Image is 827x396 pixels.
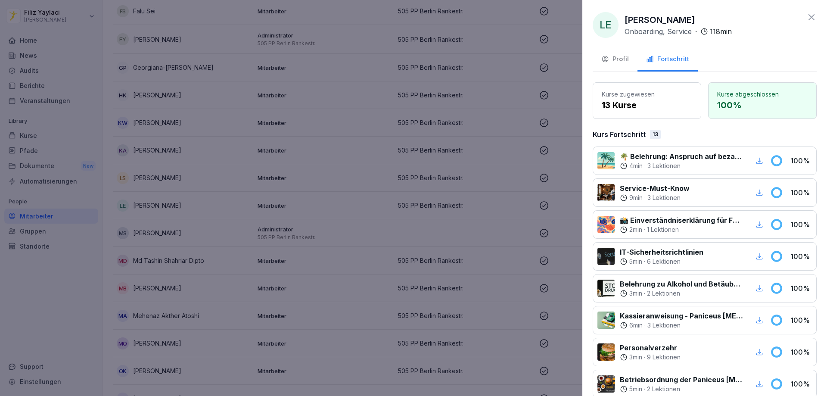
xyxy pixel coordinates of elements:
[647,193,681,202] p: 3 Lektionen
[790,156,812,166] p: 100 %
[593,48,637,72] button: Profil
[790,283,812,293] p: 100 %
[625,26,732,37] div: ·
[620,151,743,162] p: 🌴 Belehrung: Anspruch auf bezahlten Erholungsurlaub und [PERSON_NAME]
[647,225,679,234] p: 1 Lektionen
[620,193,690,202] div: ·
[620,311,743,321] p: Kassieranweisung - Paniceus [MEDICAL_DATA] Systemzentrale GmbH
[629,353,642,362] p: 3 min
[602,90,692,99] p: Kurse zugewiesen
[620,215,743,225] p: 📸 Einverständniserklärung für Foto- und Videonutzung
[629,162,643,170] p: 4 min
[717,99,808,112] p: 100 %
[620,247,703,257] p: IT-Sicherheitsrichtlinien
[790,219,812,230] p: 100 %
[790,315,812,325] p: 100 %
[593,12,619,38] div: LE
[790,347,812,357] p: 100 %
[620,225,743,234] div: ·
[601,54,629,64] div: Profil
[647,353,681,362] p: 9 Lektionen
[620,321,743,330] div: ·
[620,385,743,393] div: ·
[593,129,646,140] p: Kurs Fortschritt
[625,26,692,37] p: Onboarding, Service
[790,379,812,389] p: 100 %
[629,321,643,330] p: 6 min
[637,48,698,72] button: Fortschritt
[647,162,681,170] p: 3 Lektionen
[629,385,642,393] p: 5 min
[620,183,690,193] p: Service-Must-Know
[647,385,680,393] p: 2 Lektionen
[620,343,681,353] p: Personalverzehr
[646,54,689,64] div: Fortschritt
[620,279,743,289] p: Belehrung zu Alkohol und Betäubungsmitteln am Arbeitsplatz
[790,251,812,262] p: 100 %
[647,257,681,266] p: 6 Lektionen
[620,353,681,362] div: ·
[717,90,808,99] p: Kurse abgeschlossen
[647,321,681,330] p: 3 Lektionen
[620,289,743,298] div: ·
[647,289,680,298] p: 2 Lektionen
[620,162,743,170] div: ·
[625,13,695,26] p: [PERSON_NAME]
[602,99,692,112] p: 13 Kurse
[650,130,661,139] div: 13
[620,257,703,266] div: ·
[710,26,732,37] p: 118 min
[629,193,643,202] p: 9 min
[629,289,642,298] p: 3 min
[620,374,743,385] p: Betriebsordnung der Paniceus [MEDICAL_DATA] Systemzentrale
[629,225,642,234] p: 2 min
[629,257,642,266] p: 5 min
[790,187,812,198] p: 100 %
